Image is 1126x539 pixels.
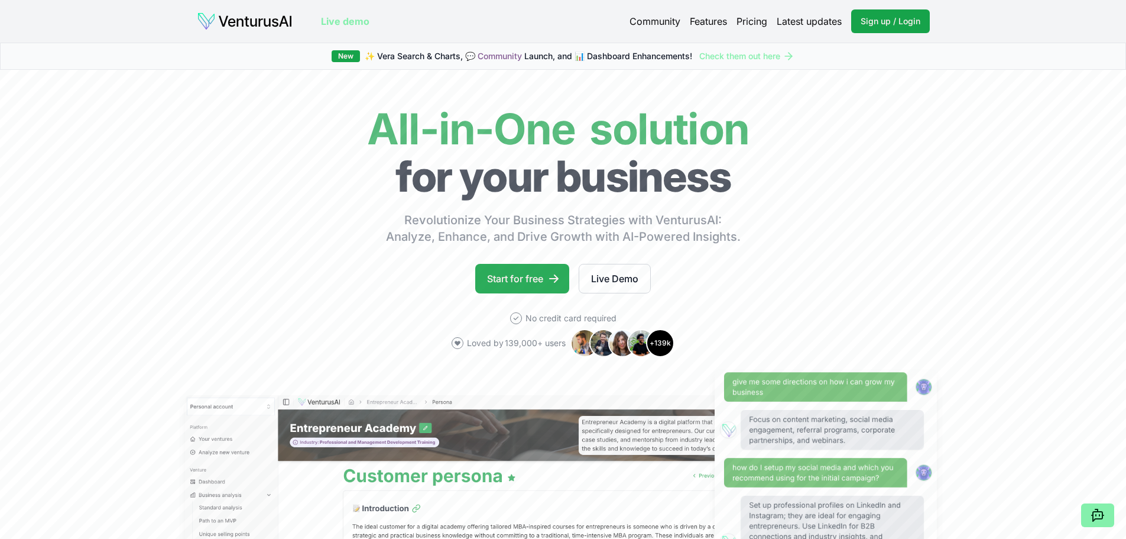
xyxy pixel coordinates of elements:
[736,14,767,28] a: Pricing
[589,329,618,357] img: Avatar 2
[699,50,794,62] a: Check them out here
[851,9,930,33] a: Sign up / Login
[627,329,656,357] img: Avatar 4
[365,50,692,62] span: ✨ Vera Search & Charts, 💬 Launch, and 📊 Dashboard Enhancements!
[629,14,680,28] a: Community
[332,50,360,62] div: New
[690,14,727,28] a: Features
[570,329,599,357] img: Avatar 1
[475,264,569,293] a: Start for free
[321,14,369,28] a: Live demo
[478,51,522,61] a: Community
[777,14,842,28] a: Latest updates
[197,12,293,31] img: logo
[608,329,637,357] img: Avatar 3
[861,15,920,27] span: Sign up / Login
[579,264,651,293] a: Live Demo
